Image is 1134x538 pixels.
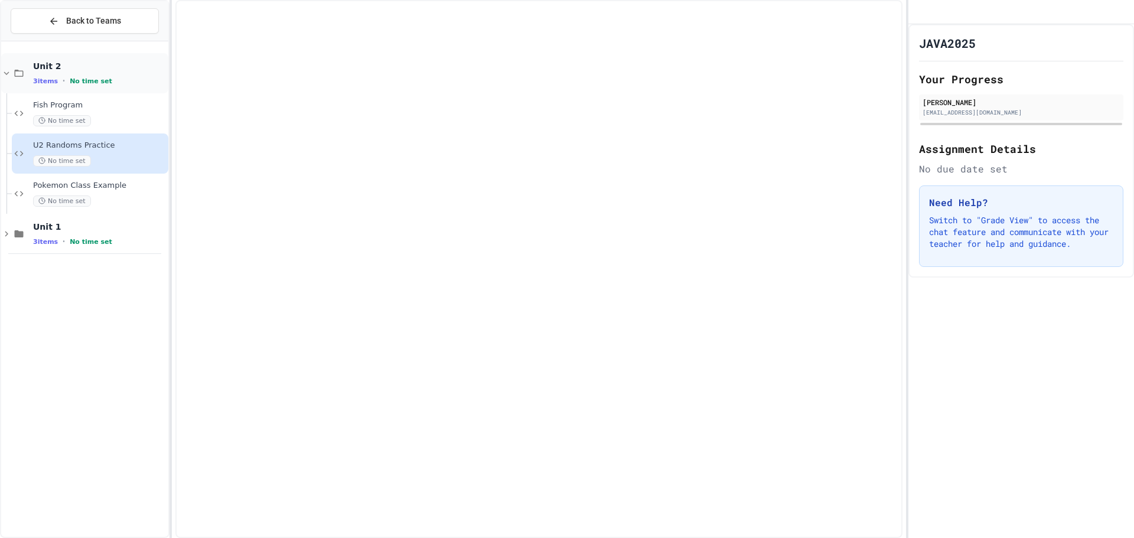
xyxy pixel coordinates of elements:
span: No time set [70,238,112,246]
span: No time set [33,155,91,167]
span: • [63,76,65,86]
div: No due date set [919,162,1123,176]
h3: Need Help? [929,195,1113,210]
div: [PERSON_NAME] [923,97,1120,107]
span: 3 items [33,77,58,85]
button: Back to Teams [11,8,159,34]
h2: Your Progress [919,71,1123,87]
span: Unit 1 [33,221,166,232]
div: [EMAIL_ADDRESS][DOMAIN_NAME] [923,108,1120,117]
span: No time set [33,195,91,207]
h2: Assignment Details [919,141,1123,157]
span: Unit 2 [33,61,166,71]
span: • [63,237,65,246]
p: Switch to "Grade View" to access the chat feature and communicate with your teacher for help and ... [929,214,1113,250]
h1: JAVA2025 [919,35,976,51]
span: No time set [33,115,91,126]
span: Back to Teams [66,15,121,27]
span: Pokemon Class Example [33,181,166,191]
span: U2 Randoms Practice [33,141,166,151]
span: Fish Program [33,100,166,110]
span: 3 items [33,238,58,246]
span: No time set [70,77,112,85]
